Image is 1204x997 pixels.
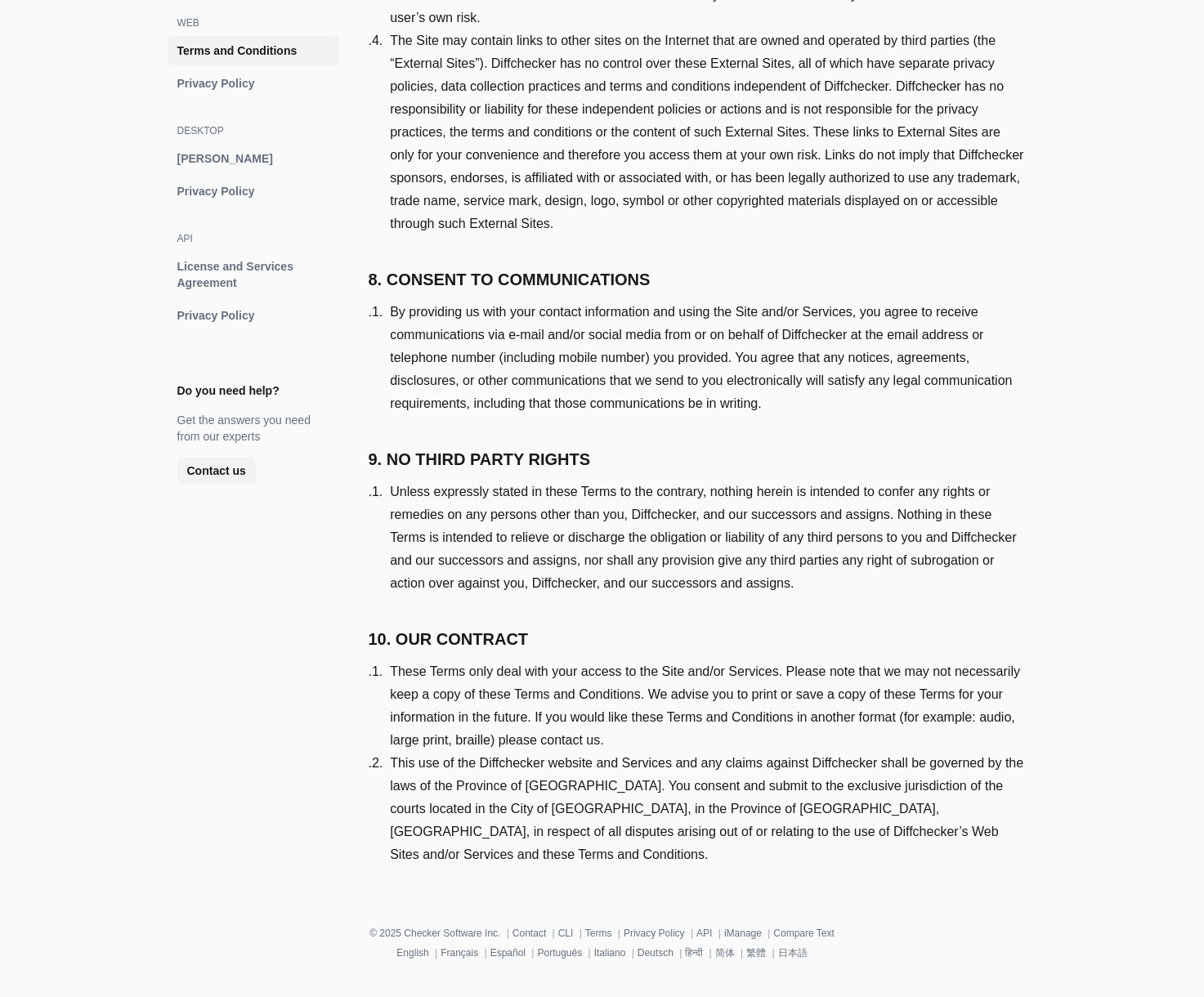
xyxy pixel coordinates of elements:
[177,382,280,399] div: Do you need help?
[369,301,1027,415] li: By providing us with your contact information and using the Site and/or Services, you agree to re...
[778,947,808,959] a: 日本語
[177,124,329,137] h3: desktop
[177,232,329,245] h3: API
[168,252,339,297] a: License and Services Agreement
[174,307,333,324] span: Privacy Policy
[168,36,339,65] a: Terms and Conditions
[369,660,1027,752] li: These Terms only deal with your access to the Site and/or Services. Please note that we may not n...
[369,925,512,941] li: © 2025 Checker Software Inc.
[490,947,526,959] a: Español
[624,928,685,939] a: Privacy Policy
[174,42,333,59] span: Terms and Conditions
[369,481,1027,595] li: Unless expressly stated in these Terms to the contrary, nothing herein is intended to confer any ...
[168,301,339,330] a: Privacy Policy
[369,752,1027,866] li: This use of the Diffchecker website and Services and any claims against Diffchecker shall be gove...
[369,29,1027,235] li: The Site may contain links to other sites on the Internet that are owned and operated by third pa...
[638,947,674,959] a: Deutsch
[512,928,546,939] a: Contact
[177,16,329,29] h3: web
[369,448,1027,471] h2: 9. NO THIRD PARTY RIGHTS
[168,144,339,173] a: [PERSON_NAME]
[773,928,834,939] a: Compare Text
[177,412,329,445] div: Get the answers you need from our experts
[696,928,712,939] a: API
[177,458,256,484] a: Contact us
[441,947,478,959] a: Français
[558,928,574,939] a: CLI
[585,928,612,939] a: Terms
[174,75,333,92] span: Privacy Policy
[168,177,339,206] a: Privacy Policy
[396,947,428,959] a: English
[594,947,626,959] a: Italiano
[685,947,703,959] a: हिन्दी
[715,947,735,959] a: 简体
[184,463,249,479] span: Contact us
[369,628,1027,651] h2: 10. OUR CONTRACT
[369,268,1027,291] h2: 8. CONSENT TO COMMUNICATIONS
[168,69,339,98] a: Privacy Policy
[724,928,762,939] a: iManage
[174,258,333,291] span: License and Services Agreement
[746,947,766,959] a: 繁體
[174,183,333,199] span: Privacy Policy
[174,150,333,167] span: [PERSON_NAME]
[537,947,582,959] a: Português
